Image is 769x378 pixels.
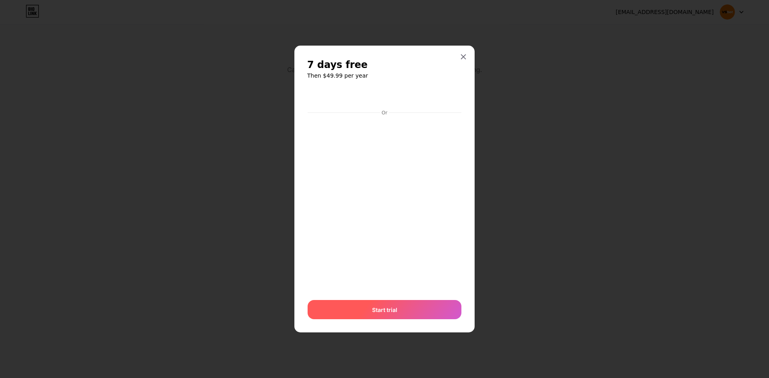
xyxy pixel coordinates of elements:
span: Start trial [372,306,397,314]
iframe: Secure payment button frame [308,88,461,107]
span: 7 days free [307,58,368,71]
div: Or [380,110,389,116]
iframe: Secure payment input frame [306,117,463,292]
h6: Then $49.99 per year [307,72,462,80]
